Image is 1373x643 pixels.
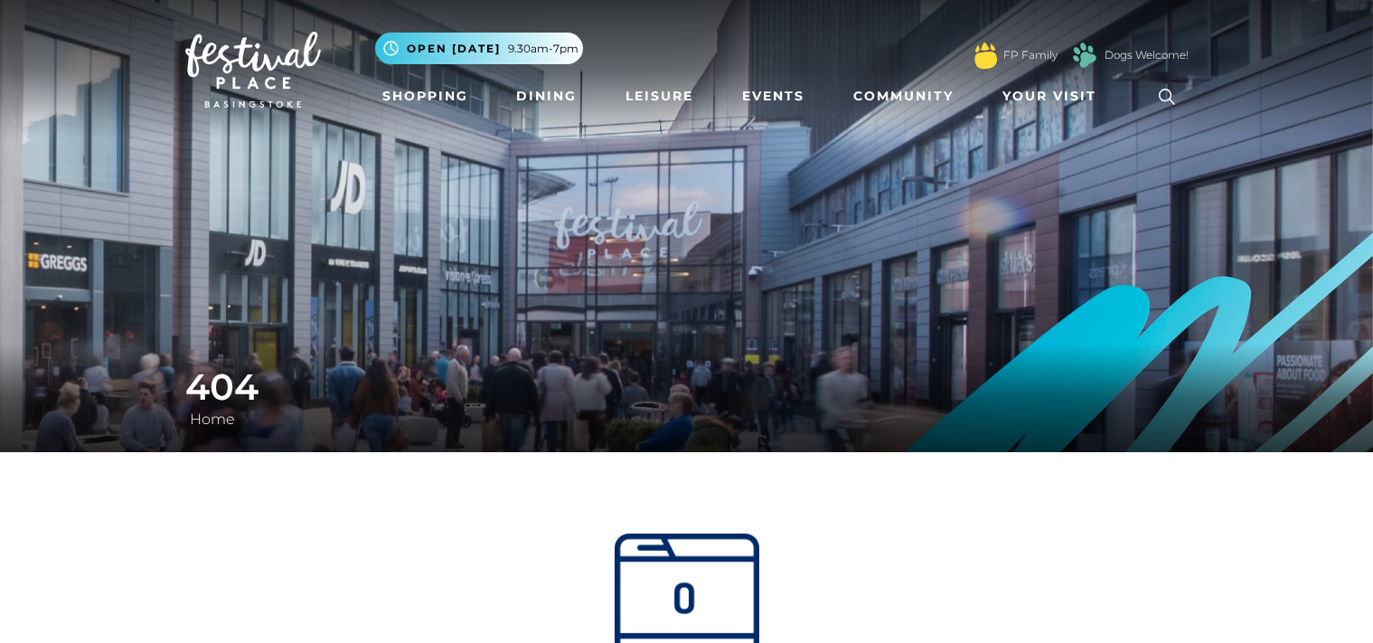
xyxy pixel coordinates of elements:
[846,80,961,113] a: Community
[735,80,812,113] a: Events
[1105,47,1189,63] a: Dogs Welcome!
[185,411,240,428] a: Home
[1003,47,1058,63] a: FP Family
[618,80,701,113] a: Leisure
[509,80,584,113] a: Dining
[185,365,1189,409] h1: 404
[185,32,321,108] img: Festival Place Logo
[995,80,1113,113] a: Your Visit
[375,33,583,64] button: Open [DATE] 9.30am-7pm
[1002,87,1096,106] span: Your Visit
[508,41,578,57] span: 9.30am-7pm
[407,41,501,57] span: Open [DATE]
[375,80,475,113] a: Shopping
